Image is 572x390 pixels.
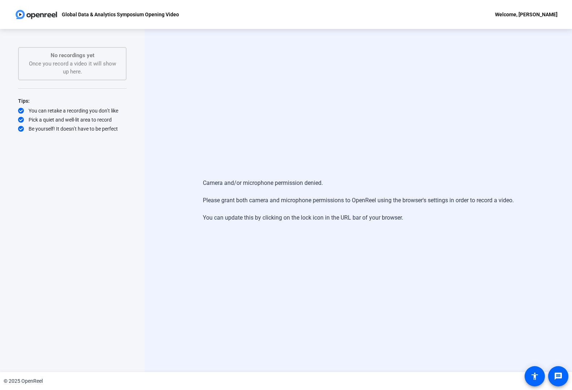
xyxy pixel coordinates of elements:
div: Welcome, [PERSON_NAME] [495,10,558,19]
div: Camera and/or microphone permission denied. Please grant both camera and microphone permissions t... [203,171,514,229]
div: Once you record a video it will show up here. [26,51,119,76]
mat-icon: message [554,372,563,381]
p: No recordings yet [26,51,119,60]
img: OpenReel logo [14,7,58,22]
p: Global Data & Analytics Symposium Opening Video [62,10,179,19]
mat-icon: accessibility [530,372,539,381]
div: Tips: [18,97,127,105]
div: You can retake a recording you don’t like [18,107,127,114]
div: Pick a quiet and well-lit area to record [18,116,127,123]
div: Be yourself! It doesn’t have to be perfect [18,125,127,132]
div: © 2025 OpenReel [4,377,43,385]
